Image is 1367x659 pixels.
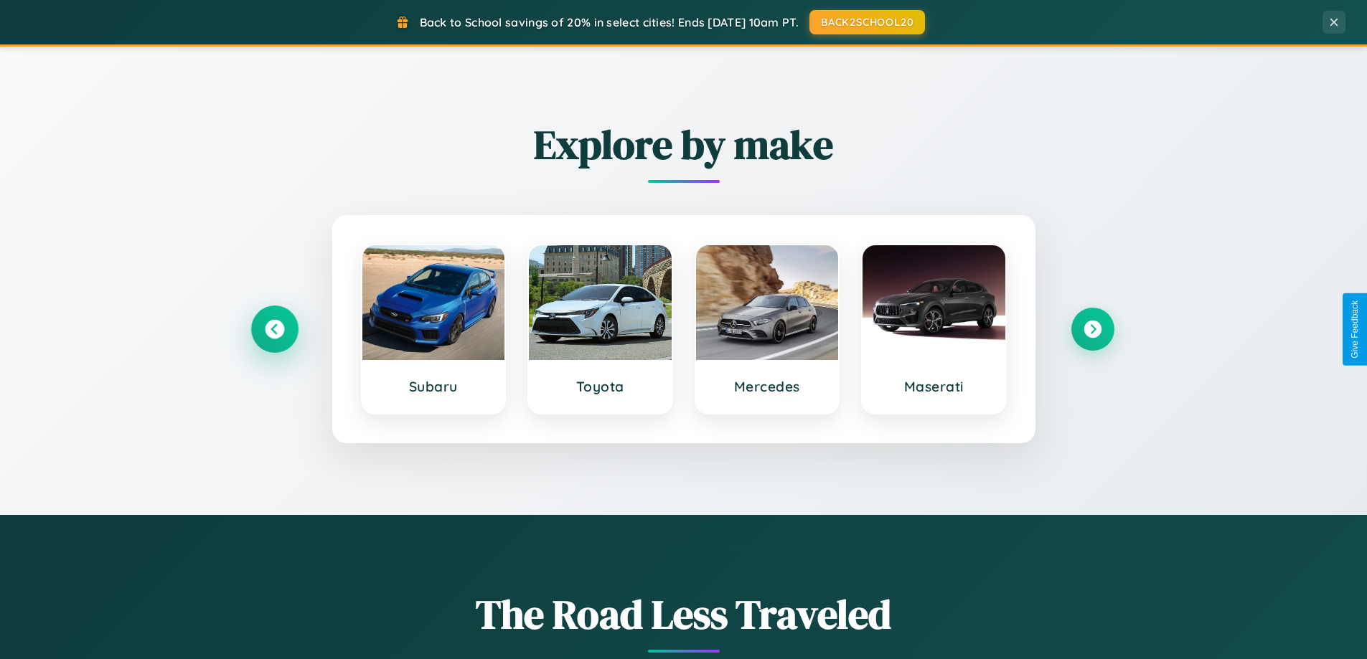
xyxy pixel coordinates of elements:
[809,10,925,34] button: BACK2SCHOOL20
[543,378,657,395] h3: Toyota
[377,378,491,395] h3: Subaru
[420,15,799,29] span: Back to School savings of 20% in select cities! Ends [DATE] 10am PT.
[710,378,825,395] h3: Mercedes
[1350,300,1360,359] div: Give Feedback
[253,117,1114,172] h2: Explore by make
[253,587,1114,642] h1: The Road Less Traveled
[877,378,991,395] h3: Maserati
